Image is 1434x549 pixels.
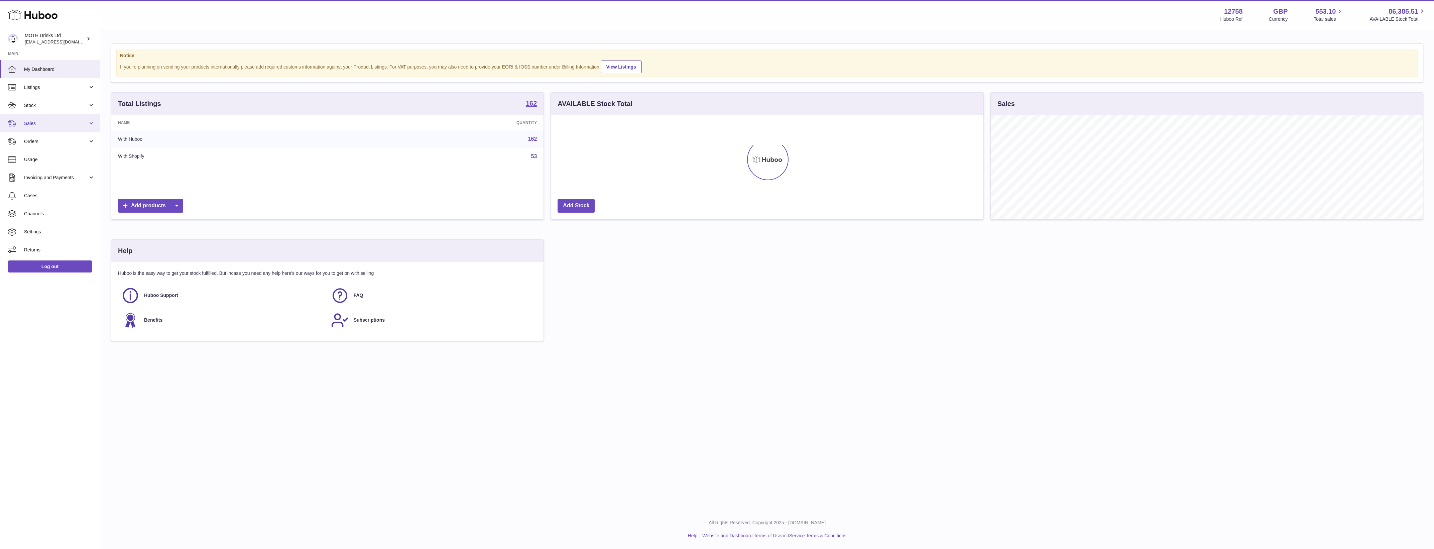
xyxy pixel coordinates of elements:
[1314,7,1343,22] a: 553.10 Total sales
[700,533,846,539] li: and
[24,120,88,127] span: Sales
[120,60,1414,73] div: If you're planning on sending your products internationally please add required customs informati...
[531,153,537,159] a: 53
[24,229,95,235] span: Settings
[25,39,98,44] span: [EMAIL_ADDRESS][DOMAIN_NAME]
[118,99,161,108] h3: Total Listings
[118,199,183,213] a: Add products
[118,246,132,255] h3: Help
[121,287,324,305] a: Huboo Support
[8,260,92,272] a: Log out
[344,115,544,130] th: Quantity
[331,287,534,305] a: FAQ
[558,99,632,108] h3: AVAILABLE Stock Total
[111,115,344,130] th: Name
[120,52,1414,59] strong: Notice
[1314,16,1343,22] span: Total sales
[601,61,642,73] a: View Listings
[8,34,18,44] img: internalAdmin-12758@internal.huboo.com
[1269,16,1288,22] div: Currency
[106,520,1429,526] p: All Rights Reserved. Copyright 2025 - [DOMAIN_NAME]
[702,533,781,538] a: Website and Dashboard Terms of Use
[558,199,595,213] a: Add Stock
[24,193,95,199] span: Cases
[111,148,344,165] td: With Shopify
[24,84,88,91] span: Listings
[526,100,537,108] a: 162
[25,32,85,45] div: MOTH Drinks Ltd
[24,175,88,181] span: Invoicing and Payments
[1389,7,1418,16] span: 86,385.51
[118,270,537,277] p: Huboo is the easy way to get your stock fulfilled. But incase you need any help here's our ways f...
[1315,7,1336,16] span: 553.10
[354,292,363,299] span: FAQ
[24,247,95,253] span: Returns
[121,311,324,329] a: Benefits
[1273,7,1288,16] strong: GBP
[997,99,1015,108] h3: Sales
[688,533,698,538] a: Help
[24,102,88,109] span: Stock
[144,292,178,299] span: Huboo Support
[1224,7,1243,16] strong: 12758
[528,136,537,142] a: 162
[111,130,344,148] td: With Huboo
[354,317,385,323] span: Subscriptions
[1220,16,1243,22] div: Huboo Ref
[526,100,537,107] strong: 162
[24,211,95,217] span: Channels
[789,533,847,538] a: Service Terms & Conditions
[24,66,95,73] span: My Dashboard
[331,311,534,329] a: Subscriptions
[144,317,162,323] span: Benefits
[24,156,95,163] span: Usage
[1369,7,1426,22] a: 86,385.51 AVAILABLE Stock Total
[24,138,88,145] span: Orders
[1369,16,1426,22] span: AVAILABLE Stock Total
